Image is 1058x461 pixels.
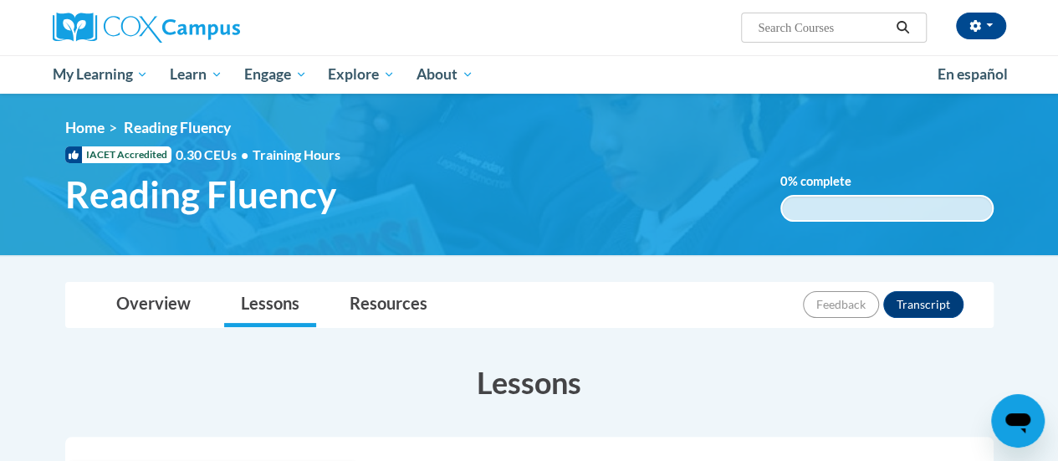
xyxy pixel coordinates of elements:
a: En español [927,57,1019,92]
button: Feedback [803,291,879,318]
h3: Lessons [65,361,994,403]
a: Explore [317,55,406,94]
span: My Learning [52,64,148,85]
button: Account Settings [956,13,1006,39]
a: Overview [100,283,207,327]
a: Engage [233,55,318,94]
span: Engage [244,64,307,85]
span: Reading Fluency [65,172,336,217]
a: About [406,55,484,94]
img: Cox Campus [53,13,240,43]
a: Cox Campus [53,13,354,43]
span: En español [938,65,1008,83]
a: Learn [159,55,233,94]
a: Lessons [224,283,316,327]
a: Resources [333,283,444,327]
a: Home [65,119,105,136]
span: Learn [170,64,222,85]
span: 0 [780,174,788,188]
iframe: Button to launch messaging window [991,394,1045,448]
div: Main menu [40,55,1019,94]
span: About [417,64,473,85]
input: Search Courses [756,18,890,38]
span: 0.30 CEUs [176,146,253,164]
span: • [241,146,248,162]
span: IACET Accredited [65,146,171,163]
span: Explore [328,64,395,85]
a: My Learning [42,55,160,94]
span: Reading Fluency [124,119,231,136]
label: % complete [780,172,877,191]
span: Training Hours [253,146,340,162]
button: Transcript [883,291,963,318]
button: Search [890,18,915,38]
